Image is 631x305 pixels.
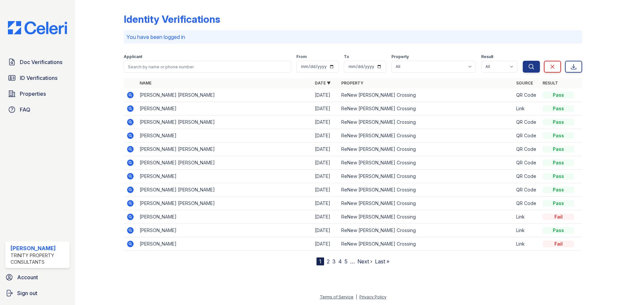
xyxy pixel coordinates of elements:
td: [DATE] [312,116,339,129]
a: 5 [345,258,348,265]
a: Privacy Policy [359,294,386,299]
td: [DATE] [312,129,339,143]
a: ID Verifications [5,71,70,85]
td: [DATE] [312,183,339,197]
td: [PERSON_NAME] [PERSON_NAME] [137,197,312,210]
td: [PERSON_NAME] [137,237,312,251]
td: ReNew [PERSON_NAME] Crossing [339,143,514,156]
td: [PERSON_NAME] [PERSON_NAME] [137,156,312,170]
a: 4 [338,258,342,265]
td: Link [514,224,540,237]
td: [DATE] [312,88,339,102]
td: Link [514,237,540,251]
td: ReNew [PERSON_NAME] Crossing [339,129,514,143]
div: Pass [543,186,574,193]
label: To [344,54,349,59]
a: 3 [332,258,336,265]
label: From [296,54,307,59]
div: Pass [543,119,574,125]
div: Identity Verifications [124,13,220,25]
td: ReNew [PERSON_NAME] Crossing [339,156,514,170]
p: You have been logged in [126,33,580,41]
td: ReNew [PERSON_NAME] Crossing [339,224,514,237]
td: [DATE] [312,170,339,183]
td: ReNew [PERSON_NAME] Crossing [339,102,514,116]
td: ReNew [PERSON_NAME] Crossing [339,237,514,251]
td: QR Code [514,116,540,129]
label: Property [391,54,409,59]
input: Search by name or phone number [124,61,291,73]
td: [DATE] [312,102,339,116]
span: Account [17,273,38,281]
span: Sign out [17,289,37,297]
td: [DATE] [312,197,339,210]
div: Pass [543,173,574,180]
a: Properties [5,87,70,100]
td: QR Code [514,197,540,210]
a: Doc Verifications [5,55,70,69]
div: Pass [543,105,574,112]
div: Fail [543,241,574,247]
img: CE_Logo_Blue-a8612792a0a2168367f1c8372b55b34899dd931a85d93a1a3d3e32e68fde9ad4.png [3,21,72,34]
td: Link [514,102,540,116]
td: [PERSON_NAME] [137,224,312,237]
td: [DATE] [312,156,339,170]
td: [DATE] [312,210,339,224]
td: Link [514,210,540,224]
td: ReNew [PERSON_NAME] Crossing [339,197,514,210]
td: [PERSON_NAME] [PERSON_NAME] [137,116,312,129]
div: 1 [316,257,324,265]
td: ReNew [PERSON_NAME] Crossing [339,116,514,129]
td: QR Code [514,170,540,183]
a: Property [341,81,363,85]
a: FAQ [5,103,70,116]
a: Name [140,81,151,85]
td: ReNew [PERSON_NAME] Crossing [339,170,514,183]
a: Last » [375,258,389,265]
td: [PERSON_NAME] [137,210,312,224]
td: ReNew [PERSON_NAME] Crossing [339,88,514,102]
span: FAQ [20,106,30,114]
label: Applicant [124,54,142,59]
a: Account [3,271,72,284]
td: [PERSON_NAME] [PERSON_NAME] [137,143,312,156]
a: Terms of Service [320,294,353,299]
div: Pass [543,92,574,98]
a: Source [516,81,533,85]
a: Sign out [3,287,72,300]
td: [PERSON_NAME] [PERSON_NAME] [137,88,312,102]
td: ReNew [PERSON_NAME] Crossing [339,210,514,224]
td: [PERSON_NAME] [137,170,312,183]
label: Result [481,54,493,59]
td: [PERSON_NAME] [PERSON_NAME] [137,183,312,197]
td: ReNew [PERSON_NAME] Crossing [339,183,514,197]
div: Pass [543,227,574,234]
div: Pass [543,159,574,166]
span: … [350,257,355,265]
td: [PERSON_NAME] [137,102,312,116]
a: 2 [327,258,330,265]
td: QR Code [514,143,540,156]
td: [DATE] [312,143,339,156]
td: QR Code [514,183,540,197]
span: Doc Verifications [20,58,62,66]
td: [PERSON_NAME] [137,129,312,143]
td: [DATE] [312,237,339,251]
td: [DATE] [312,224,339,237]
td: QR Code [514,129,540,143]
td: QR Code [514,88,540,102]
div: Pass [543,132,574,139]
td: QR Code [514,156,540,170]
a: Date ▼ [315,81,331,85]
div: Fail [543,214,574,220]
a: Next › [357,258,372,265]
div: Pass [543,200,574,207]
div: [PERSON_NAME] [11,244,67,252]
div: Pass [543,146,574,152]
div: | [356,294,357,299]
span: Properties [20,90,46,98]
a: Result [543,81,558,85]
span: ID Verifications [20,74,57,82]
div: Trinity Property Consultants [11,252,67,265]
